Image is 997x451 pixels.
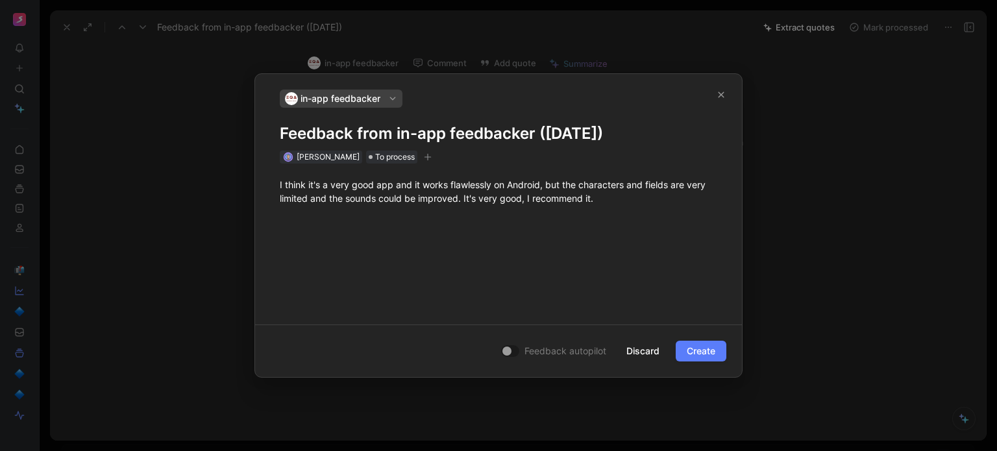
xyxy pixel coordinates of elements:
[497,343,610,360] button: Feedback autopilot
[375,151,415,164] span: To process
[280,179,708,204] span: I think it's a very good app and it works flawlessly on Android, but the characters and fields ar...
[615,341,671,361] button: Discard
[280,123,717,144] h1: Feedback from in-app feedbacker ([DATE])
[297,152,360,162] span: [PERSON_NAME]
[687,343,715,359] span: Create
[366,151,417,164] div: To process
[284,153,291,160] img: avatar
[626,343,659,359] span: Discard
[524,343,606,359] span: Feedback autopilot
[285,92,298,105] img: logo
[280,90,402,108] button: logoin-app feedbacker
[301,91,380,106] span: in-app feedbacker
[676,341,726,361] button: Create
